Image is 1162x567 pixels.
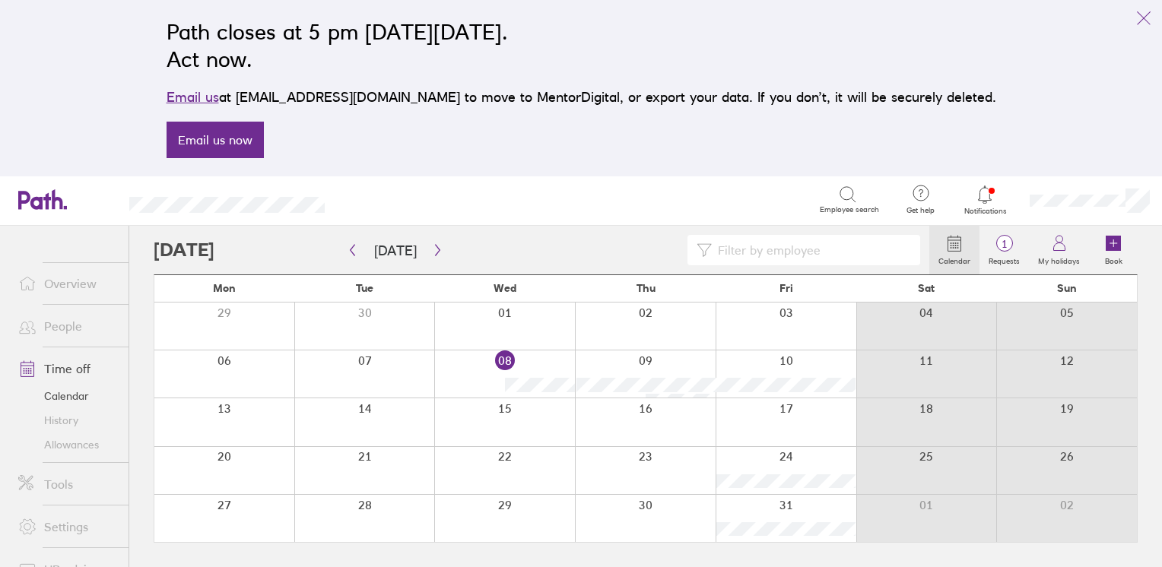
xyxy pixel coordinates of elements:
label: Calendar [929,252,979,266]
span: Employee search [820,205,879,214]
p: at [EMAIL_ADDRESS][DOMAIN_NAME] to move to MentorDigital, or export your data. If you don’t, it w... [167,87,996,108]
a: Overview [6,268,129,299]
a: People [6,311,129,341]
a: Book [1089,226,1138,274]
a: Settings [6,512,129,542]
a: Notifications [960,184,1010,216]
a: Email us [167,89,219,105]
span: Sat [918,282,935,294]
h2: Path closes at 5 pm [DATE][DATE]. Act now. [167,18,996,73]
input: Filter by employee [712,236,911,264]
a: Time off [6,353,129,384]
span: Fri [779,282,793,294]
a: Calendar [929,226,979,274]
a: History [6,408,129,432]
span: Mon [213,282,236,294]
a: My holidays [1029,226,1089,274]
span: Thu [637,282,656,294]
a: 1Requests [979,226,1029,274]
span: Get help [896,206,945,215]
div: Search [366,192,405,206]
label: Requests [979,252,1029,266]
a: Allowances [6,432,129,457]
span: Wed [494,282,516,294]
span: Notifications [960,207,1010,216]
label: My holidays [1029,252,1089,266]
label: Book [1096,252,1132,266]
a: Tools [6,469,129,499]
span: Tue [356,282,373,294]
a: Calendar [6,384,129,408]
span: Sun [1057,282,1077,294]
span: 1 [979,238,1029,250]
a: Email us now [167,122,264,158]
button: [DATE] [362,238,429,263]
